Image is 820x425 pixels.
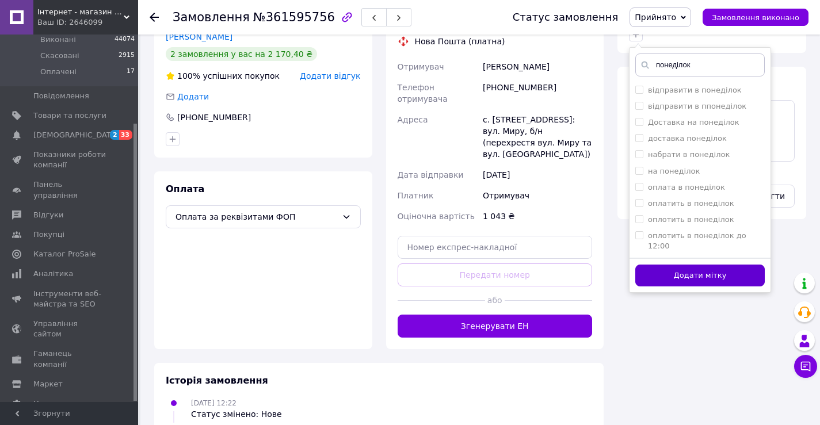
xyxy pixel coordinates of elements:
span: Маркет [33,379,63,389]
span: [DEMOGRAPHIC_DATA] [33,130,119,140]
label: відправити в понеділок [648,86,742,94]
label: Доставка на понеділок [648,118,739,127]
div: [DATE] [480,164,594,185]
input: Напишіть назву мітки [635,53,765,76]
span: Покупці [33,229,64,240]
span: Оплата [166,183,204,194]
span: Повідомлення [33,91,89,101]
a: [PERSON_NAME] [166,32,232,41]
span: Дата відправки [398,170,464,179]
div: Нова Пошта (платна) [412,36,508,47]
div: [PERSON_NAME] [480,56,594,77]
label: відправити в ппонеділок [648,102,746,110]
span: Додати відгук [300,71,360,81]
span: 17 [127,67,135,77]
span: Прийнято [635,13,676,22]
span: Товари та послуги [33,110,106,121]
span: 100% [177,71,200,81]
span: Інструменти веб-майстра та SEO [33,289,106,309]
span: Отримувач [398,62,444,71]
span: Адреса [398,115,428,124]
span: Замовлення виконано [712,13,799,22]
span: Скасовані [40,51,79,61]
div: 1 043 ₴ [480,206,594,227]
span: Додати [177,92,209,101]
div: успішних покупок [166,70,280,82]
span: Панель управління [33,179,106,200]
div: Статус замовлення [513,12,619,23]
div: Повернутися назад [150,12,159,23]
span: 33 [119,130,132,140]
div: [PHONE_NUMBER] [480,77,594,109]
span: №361595756 [253,10,335,24]
div: с. [STREET_ADDRESS]: вул. Миру, б/н (перехрестя вул. Миру та вул. [GEOGRAPHIC_DATA]) [480,109,594,164]
span: Оціночна вартість [398,212,475,221]
input: Номер експрес-накладної [398,236,593,259]
span: Історія замовлення [166,375,268,386]
span: Каталог ProSale [33,249,96,259]
span: Оплата за реквізитами ФОП [176,210,337,223]
label: оплатить в понеділок [648,199,734,208]
span: Показники роботи компанії [33,150,106,170]
button: Згенерувати ЕН [398,315,593,338]
label: доставка понеділок [648,134,727,143]
span: 44074 [115,35,135,45]
label: оплотить в понеділок до 12:00 [648,231,746,250]
button: Додати мітку [635,265,765,287]
span: або [485,294,505,306]
div: [PHONE_NUMBER] [176,112,252,123]
div: Отримувач [480,185,594,206]
span: Телефон отримувача [398,83,448,104]
span: Платник [398,191,434,200]
span: [DATE] 12:22 [191,399,237,407]
button: Замовлення виконано [703,9,808,26]
label: оплата в понеділок [648,183,725,192]
span: Виконані [40,35,76,45]
span: Замовлення [173,10,250,24]
span: 2915 [119,51,135,61]
label: на понеділок [648,167,700,175]
span: Інтернет - магазин морепродуктів "Karasey.net" [37,7,124,17]
span: Гаманець компанії [33,349,106,369]
span: 2 [110,130,119,140]
button: Чат з покупцем [794,355,817,378]
div: Статус змінено: Нове [191,408,282,420]
span: Налаштування [33,399,92,409]
span: Аналітика [33,269,73,279]
label: набрати в понеділок [648,150,730,159]
span: Оплачені [40,67,77,77]
span: Управління сайтом [33,319,106,339]
div: 2 замовлення у вас на 2 170,40 ₴ [166,47,317,61]
label: оплотить в понеділок [648,215,734,224]
span: Відгуки [33,210,63,220]
div: Ваш ID: 2646099 [37,17,138,28]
